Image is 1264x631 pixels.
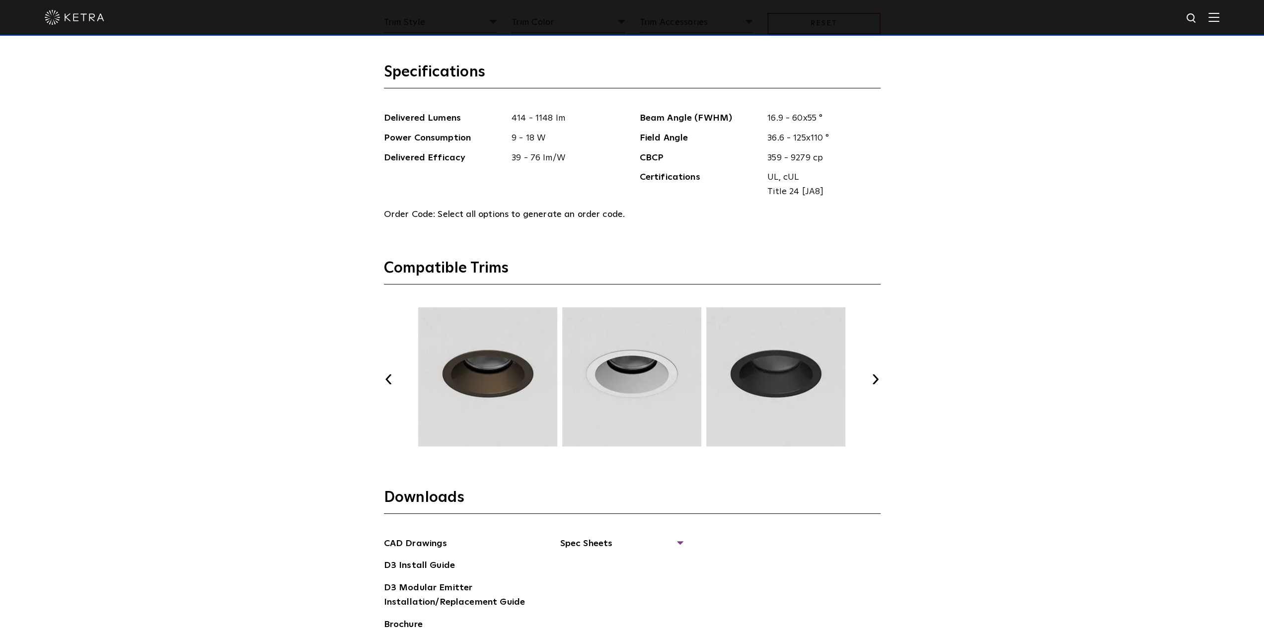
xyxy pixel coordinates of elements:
a: D3 Install Guide [384,559,455,574]
span: Delivered Efficacy [384,151,505,165]
span: 414 - 1148 lm [504,111,625,126]
span: UL, cUL [767,170,873,185]
span: 359 - 9279 cp [760,151,881,165]
span: CBCP [640,151,760,165]
span: Select all options to generate an order code. [438,210,625,219]
img: ketra-logo-2019-white [45,10,104,25]
span: 16.9 - 60x55 ° [760,111,881,126]
img: TRM007.webp [705,307,847,446]
span: 36.6 - 125x110 ° [760,131,881,145]
span: Field Angle [640,131,760,145]
img: TRM005.webp [561,307,703,446]
span: 39 - 76 lm/W [504,151,625,165]
button: Previous [384,374,394,384]
span: Certifications [640,170,760,199]
a: CAD Drawings [384,537,447,553]
span: Spec Sheets [560,537,682,559]
img: Hamburger%20Nav.svg [1208,12,1219,22]
a: D3 Modular Emitter Installation/Replacement Guide [384,581,533,611]
span: Title 24 [JA8] [767,185,873,199]
h3: Downloads [384,488,881,514]
span: 9 - 18 W [504,131,625,145]
img: search icon [1186,12,1198,25]
img: TRM004.webp [417,307,559,446]
span: Delivered Lumens [384,111,505,126]
button: Next [871,374,881,384]
span: Order Code: [384,210,436,219]
span: Power Consumption [384,131,505,145]
h3: Compatible Trims [384,259,881,284]
h3: Specifications [384,63,881,88]
span: Beam Angle (FWHM) [640,111,760,126]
